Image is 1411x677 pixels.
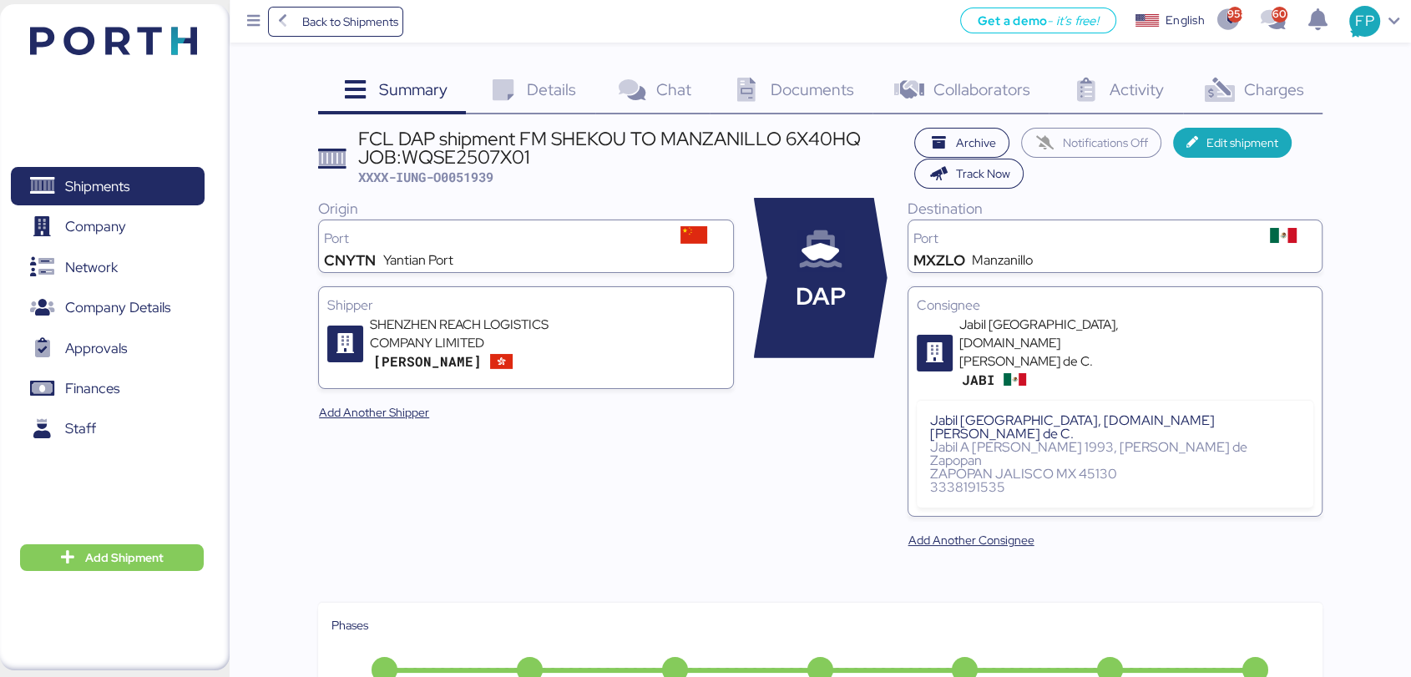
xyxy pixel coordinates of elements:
[1166,12,1204,29] div: English
[358,129,907,167] div: FCL DAP shipment FM SHEKOU TO MANZANILLO 6X40HQ JOB:WQSE2507X01
[324,232,660,245] div: Port
[20,544,204,571] button: Add Shipment
[65,174,129,199] span: Shipments
[908,530,1034,550] span: Add Another Consignee
[1243,78,1303,100] span: Charges
[914,159,1024,189] button: Track Now
[895,525,1048,555] button: Add Another Consignee
[11,289,205,327] a: Company Details
[301,12,397,32] span: Back to Shipments
[65,255,118,280] span: Network
[11,248,205,286] a: Network
[11,167,205,205] a: Shipments
[324,254,376,267] div: CNYTN
[956,133,996,153] span: Archive
[1173,128,1292,158] button: Edit shipment
[65,417,96,441] span: Staff
[358,169,493,185] span: XXXX-IUNG-O0051939
[306,397,443,427] button: Add Another Shipper
[930,481,1300,494] div: 3338191535
[959,316,1160,371] div: Jabil [GEOGRAPHIC_DATA], [DOMAIN_NAME] [PERSON_NAME] de C.
[11,370,205,408] a: Finances
[956,164,1010,184] span: Track Now
[268,7,404,37] a: Back to Shipments
[65,296,170,320] span: Company Details
[331,616,1309,634] div: Phases
[930,441,1300,467] div: Jabil A [PERSON_NAME] 1993, [PERSON_NAME] de Zapopan
[1206,133,1278,153] span: Edit shipment
[914,128,1009,158] button: Archive
[65,215,126,239] span: Company
[11,410,205,448] a: Staff
[930,414,1300,441] div: Jabil [GEOGRAPHIC_DATA], [DOMAIN_NAME] [PERSON_NAME] de C.
[85,548,164,568] span: Add Shipment
[1355,10,1373,32] span: FP
[1021,128,1161,158] button: Notifications Off
[972,254,1033,267] div: Manzanillo
[1063,133,1148,153] span: Notifications Off
[527,78,576,100] span: Details
[930,467,1300,481] div: ZAPOPAN JALISCO MX 45130
[65,376,119,401] span: Finances
[913,232,1250,245] div: Port
[370,316,570,352] div: SHENZHEN REACH LOGISTICS COMPANY LIMITED
[65,336,127,361] span: Approvals
[11,208,205,246] a: Company
[933,78,1030,100] span: Collaborators
[913,254,965,267] div: MXZLO
[318,198,733,220] div: Origin
[796,279,846,315] span: DAP
[917,296,1313,316] div: Consignee
[908,198,1322,220] div: Destination
[1110,78,1164,100] span: Activity
[771,78,854,100] span: Documents
[655,78,690,100] span: Chat
[379,78,448,100] span: Summary
[240,8,268,36] button: Menu
[327,296,724,316] div: Shipper
[11,329,205,367] a: Approvals
[383,254,453,267] div: Yantian Port
[319,402,429,422] span: Add Another Shipper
